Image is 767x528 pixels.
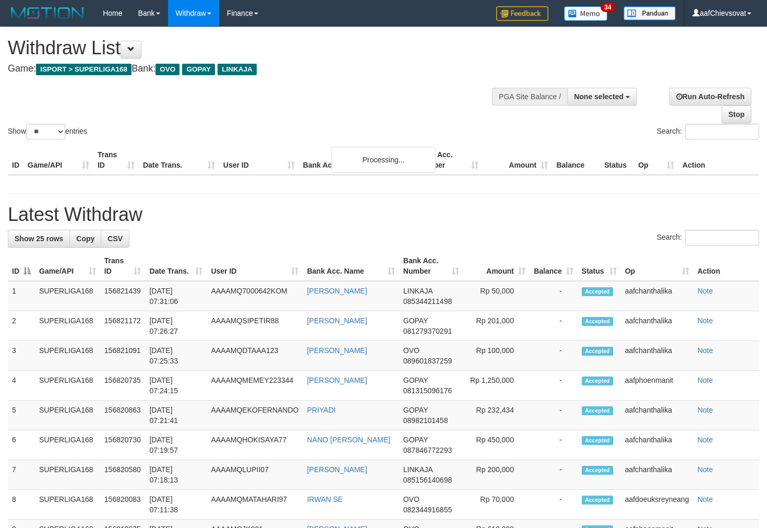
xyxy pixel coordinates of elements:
[69,230,101,248] a: Copy
[463,490,530,520] td: Rp 70,000
[403,386,452,395] span: Copy 081315096176 to clipboard
[621,430,693,460] td: aafchanthalika
[8,38,501,58] h1: Withdraw List
[698,376,713,384] a: Note
[8,124,87,139] label: Show entries
[530,430,578,460] td: -
[403,327,452,335] span: Copy 081279370291 to clipboard
[15,234,63,243] span: Show 25 rows
[403,446,452,454] span: Copy 087846772293 to clipboard
[403,465,433,474] span: LINKAJA
[76,234,94,243] span: Copy
[207,371,303,401] td: AAAAMQMEMEY223344
[567,88,637,105] button: None selected
[722,105,751,123] a: Stop
[463,430,530,460] td: Rp 450,000
[307,495,342,503] a: IRWAN SE
[698,406,713,414] a: Note
[35,311,100,341] td: SUPERLIGA168
[8,251,35,281] th: ID: activate to sort column descending
[8,311,35,341] td: 2
[145,401,207,430] td: [DATE] 07:21:41
[403,346,420,355] span: OVO
[403,376,428,384] span: GOPAY
[492,88,567,105] div: PGA Site Balance /
[182,64,215,75] span: GOPAY
[698,436,713,444] a: Note
[678,145,759,175] th: Action
[530,460,578,490] td: -
[139,145,219,175] th: Date Trans.
[8,401,35,430] td: 5
[35,251,100,281] th: Game/API: activate to sort column ascending
[35,460,100,490] td: SUPERLIGA168
[698,316,713,325] a: Note
[145,341,207,371] td: [DATE] 07:25:33
[100,490,146,520] td: 156820083
[403,495,420,503] span: OVO
[8,490,35,520] td: 8
[582,287,613,296] span: Accepted
[145,460,207,490] td: [DATE] 07:18:13
[578,251,621,281] th: Status: activate to sort column ascending
[403,357,452,365] span: Copy 089601837259 to clipboard
[582,377,613,385] span: Accepted
[219,145,299,175] th: User ID
[574,92,624,101] span: None selected
[463,311,530,341] td: Rp 201,000
[145,311,207,341] td: [DATE] 07:26:27
[207,430,303,460] td: AAAAMQHOKISAYA77
[100,251,146,281] th: Trans ID: activate to sort column ascending
[26,124,65,139] select: Showentries
[530,401,578,430] td: -
[100,430,146,460] td: 156820730
[600,145,634,175] th: Status
[657,230,759,245] label: Search:
[657,124,759,139] label: Search:
[331,147,436,173] div: Processing...
[145,281,207,311] td: [DATE] 07:31:06
[582,347,613,356] span: Accepted
[307,436,390,444] a: NANO [PERSON_NAME]
[307,465,367,474] a: [PERSON_NAME]
[463,341,530,371] td: Rp 100,000
[100,401,146,430] td: 156820863
[698,465,713,474] a: Note
[463,251,530,281] th: Amount: activate to sort column ascending
[145,251,207,281] th: Date Trans.: activate to sort column ascending
[207,341,303,371] td: AAAAMQDTAAA123
[145,490,207,520] td: [DATE] 07:11:38
[100,341,146,371] td: 156821091
[299,145,414,175] th: Bank Acc. Name
[218,64,257,75] span: LINKAJA
[145,430,207,460] td: [DATE] 07:19:57
[463,401,530,430] td: Rp 232,434
[8,371,35,401] td: 4
[601,3,615,12] span: 34
[463,281,530,311] td: Rp 50,000
[582,406,613,415] span: Accepted
[582,466,613,475] span: Accepted
[483,145,552,175] th: Amount
[564,6,608,21] img: Button%20Memo.svg
[303,251,399,281] th: Bank Acc. Name: activate to sort column ascending
[155,64,179,75] span: OVO
[35,281,100,311] td: SUPERLIGA168
[530,371,578,401] td: -
[463,371,530,401] td: Rp 1,250,000
[621,490,693,520] td: aafdoeuksreyneang
[93,145,139,175] th: Trans ID
[207,401,303,430] td: AAAAMQEKOFERNANDO
[621,251,693,281] th: Op: activate to sort column ascending
[685,124,759,139] input: Search:
[621,460,693,490] td: aafchanthalika
[582,496,613,504] span: Accepted
[530,341,578,371] td: -
[307,316,367,325] a: [PERSON_NAME]
[307,376,367,384] a: [PERSON_NAME]
[35,401,100,430] td: SUPERLIGA168
[403,316,428,325] span: GOPAY
[698,495,713,503] a: Note
[403,406,428,414] span: GOPAY
[101,230,129,248] a: CSV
